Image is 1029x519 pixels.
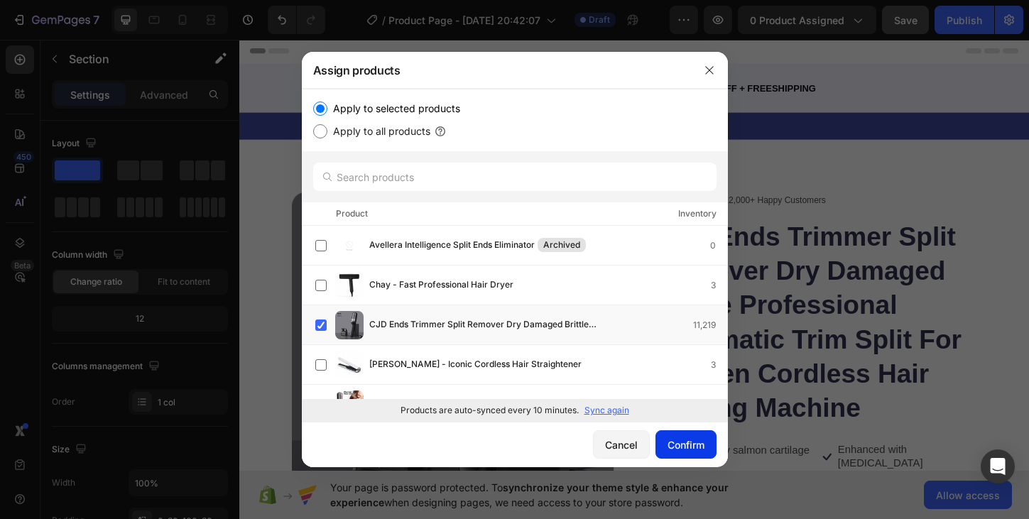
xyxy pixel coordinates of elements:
div: /> [302,89,728,422]
div: Archived [538,238,586,252]
span: Chay - Fast Professional Hair Dryer [369,278,513,293]
h1: CJD Ends Trimmer Split Remover Dry Damaged Brittle Professional Automatic Trim Split For Women Co... [448,195,795,419]
div: Cancel [605,437,638,452]
img: product-img [335,231,364,260]
label: Apply to selected products [327,100,460,117]
p: 🎁 LIMITED TIME - HAIR DAY SALE 🎁 [1,88,851,103]
p: Products are auto-synced every 10 minutes. [401,404,579,417]
label: Apply to all products [327,123,430,140]
button: Confirm [655,430,717,459]
p: Powered by salmon cartilage [469,438,615,453]
input: Search products [313,163,717,191]
div: Assign products [302,52,691,89]
p: HRS [324,58,336,65]
div: 29 [398,45,410,58]
p: SEC [398,58,410,65]
div: 909 [700,398,727,412]
p: MIN [361,58,373,65]
div: 3 [711,278,727,293]
div: Inventory [678,207,717,221]
img: product-img [335,390,364,419]
p: Limited time:30% OFF + FREESHIPPING [432,48,851,62]
div: 13 [324,45,336,58]
div: 11,219 [693,318,727,332]
img: product-img [335,311,364,339]
div: Open Intercom Messenger [981,449,1015,484]
p: 122,000+ Happy Customers [518,168,633,182]
div: 45 [361,45,373,58]
span: [PERSON_NAME] - Iconic Cordless Hair Straightener [369,357,582,373]
span: CJD Ends Trimmer Split Remover Dry Damaged Brittle Professional Automatic Trim Split For Women Co... [369,317,616,333]
div: 0 [710,239,727,253]
span: Avellera Intelligence Split Ends Eliminator [369,238,535,253]
div: 3 [711,358,727,372]
img: product-img [335,351,364,379]
button: Cancel [593,430,650,459]
p: Enhanced with [MEDICAL_DATA] [646,437,795,467]
div: Product [336,207,368,221]
div: Confirm [668,437,704,452]
span: Hair Split Ends Trimmer 3 Automatic Split End Remover Damaged Hair Repair Hair Care Treatment Cor... [369,397,616,413]
img: product-img [335,271,364,300]
p: Sync again [584,404,629,417]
